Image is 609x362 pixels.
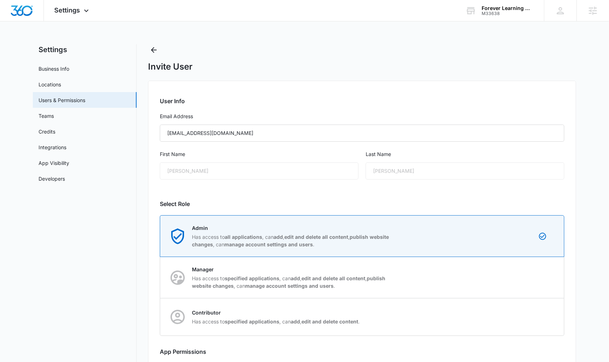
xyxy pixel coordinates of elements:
[160,347,564,356] h2: App Permissions
[192,266,392,273] p: Manager
[33,44,137,55] h2: Settings
[291,275,300,281] strong: add
[482,11,534,16] div: account id
[224,241,313,247] strong: manage account settings and users
[301,275,365,281] strong: edit and delete all content
[225,318,279,325] strong: specified applications
[39,128,55,135] a: Credits
[148,61,193,72] h1: Invite User
[55,6,80,14] span: Settings
[160,150,359,158] label: First Name
[225,234,262,240] strong: all applications
[192,318,360,325] p: Has access to , can , .
[274,234,283,240] strong: add
[39,112,54,120] a: Teams
[245,283,334,289] strong: manage account settings and users
[225,275,279,281] strong: specified applications
[291,318,300,325] strong: add
[160,200,564,208] h2: Select Role
[39,159,69,167] a: App Visibility
[39,96,85,104] a: Users & Permissions
[301,318,358,325] strong: edit and delete content
[192,275,392,290] p: Has access to , can , , , can .
[160,97,564,105] h2: User Info
[284,234,348,240] strong: edit and delete all content
[39,144,66,151] a: Integrations
[39,175,65,182] a: Developers
[148,44,159,56] button: Back
[482,5,534,11] div: account name
[192,233,392,248] p: Has access to , can , , , can .
[39,65,69,72] a: Business Info
[366,150,564,158] label: Last Name
[192,309,360,316] p: Contributor
[160,112,564,120] label: Email Address
[192,224,392,232] p: Admin
[39,81,61,88] a: Locations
